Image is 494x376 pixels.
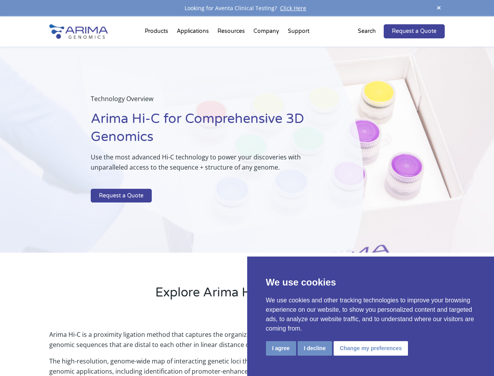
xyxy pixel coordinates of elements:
p: Search [358,26,376,36]
p: We use cookies and other tracking technologies to improve your browsing experience on our website... [266,296,476,333]
h2: Explore Arima Hi-C Technology [49,284,444,307]
p: Use the most advanced Hi-C technology to power your discoveries with unparalleled access to the s... [91,152,324,179]
a: Request a Quote [384,24,445,38]
button: Change my preferences [334,341,408,356]
p: Technology Overview [91,94,324,110]
button: I decline [298,341,332,356]
img: Arima-Genomics-logo [49,24,108,39]
a: Click Here [277,4,309,12]
a: Request a Quote [91,189,152,203]
p: We use cookies [266,275,476,289]
h1: Arima Hi-C for Comprehensive 3D Genomics [91,110,324,152]
button: I agree [266,341,296,356]
div: Looking for Aventa Clinical Testing? [49,3,444,13]
p: Arima Hi-C is a proximity ligation method that captures the organizational structure of chromatin... [49,329,444,356]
